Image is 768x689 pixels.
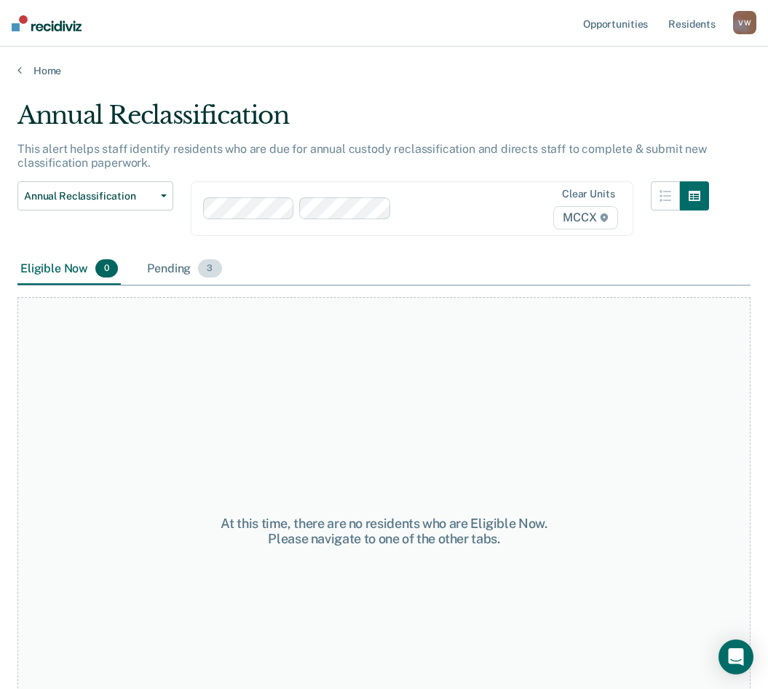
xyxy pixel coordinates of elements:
button: VW [733,11,756,34]
p: This alert helps staff identify residents who are due for annual custody reclassification and dir... [17,142,707,170]
div: Clear units [562,188,615,200]
span: 0 [95,259,118,278]
span: MCCX [553,206,617,229]
span: 3 [198,259,221,278]
div: V W [733,11,756,34]
button: Annual Reclassification [17,181,173,210]
div: Pending3 [144,253,224,286]
a: Home [17,64,751,77]
div: Eligible Now0 [17,253,121,286]
div: At this time, there are no residents who are Eligible Now. Please navigate to one of the other tabs. [201,516,567,547]
div: Open Intercom Messenger [718,639,753,674]
span: Annual Reclassification [24,190,155,202]
img: Recidiviz [12,15,82,31]
div: Annual Reclassification [17,101,709,142]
